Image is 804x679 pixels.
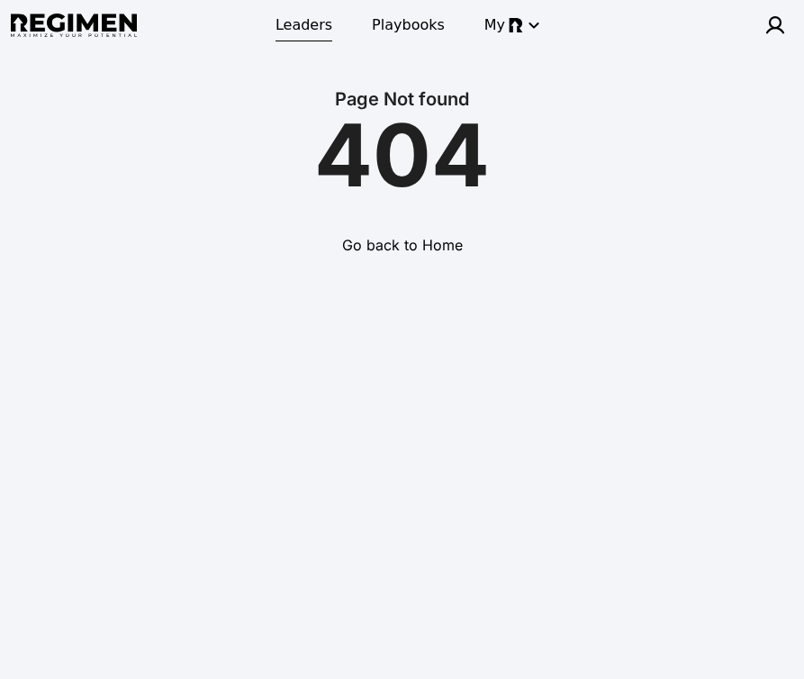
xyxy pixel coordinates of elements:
[265,9,343,41] a: Leaders
[474,9,548,41] button: My
[11,112,793,198] h2: 404
[11,86,793,112] h1: Page Not found
[764,14,786,36] img: user icon
[276,14,332,36] span: Leaders
[342,236,463,254] a: Go back to Home
[372,14,445,36] span: Playbooks
[484,14,505,36] span: My
[11,14,137,38] img: Regimen logo
[361,9,456,41] a: Playbooks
